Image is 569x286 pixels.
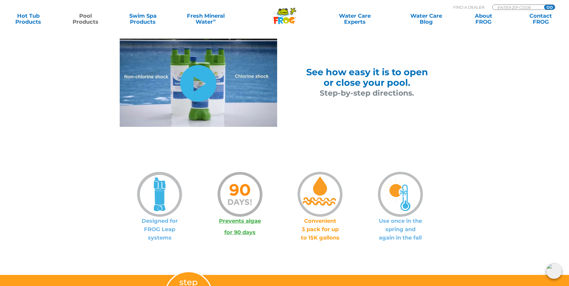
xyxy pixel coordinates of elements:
[224,229,256,236] a: for 90 days
[120,39,277,127] img: leap-wake-up-hibernate-video-still-v2
[518,13,563,25] a: ContactFROG
[544,5,555,10] input: GO
[306,67,428,78] span: See how easy it is to open
[461,13,506,25] a: AboutFROG
[404,13,448,25] a: Water CareBlog
[219,218,261,224] a: Prevents algae
[280,217,361,242] p: Convenient 3 pack for up to 15K gallons
[497,5,538,10] input: Zip Code Form
[320,88,414,97] span: Step-by-step directions.
[298,172,343,217] img: icon-preventative
[319,13,391,25] a: Water CareExperts
[546,263,562,279] img: openIcon
[453,4,484,10] p: Find A Dealer
[360,217,441,242] p: Use once in the spring and again in the fall
[213,18,216,22] sup: ∞
[137,172,182,217] img: icon-wakeup-container
[378,172,423,217] img: icon-spring-fall-v2
[324,77,410,88] span: or close your pool.
[120,217,200,242] p: Designed for FROG Leap systems
[217,172,262,217] img: icon-90-days-orange
[121,13,165,25] a: Swim SpaProducts
[63,13,108,25] a: PoolProducts
[178,13,234,25] a: Fresh MineralWater∞
[6,13,51,25] a: Hot TubProducts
